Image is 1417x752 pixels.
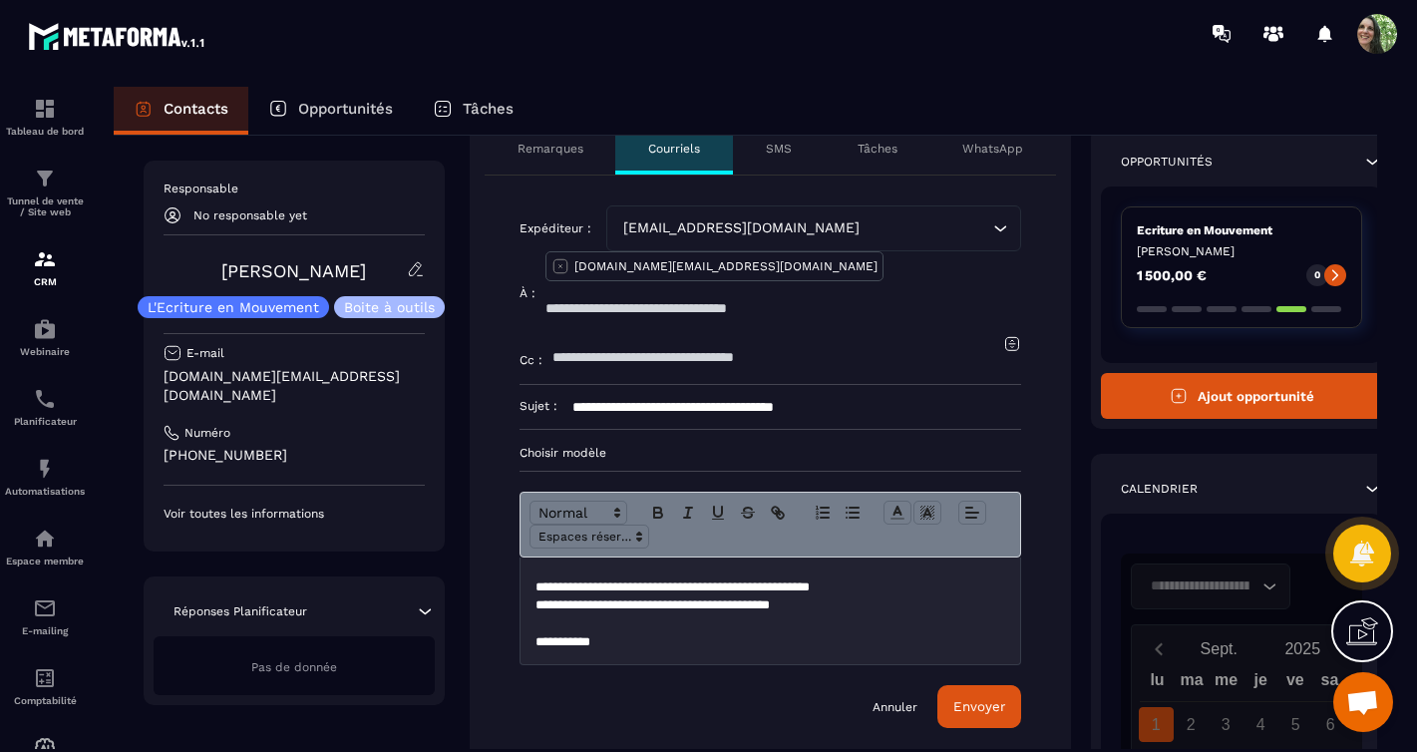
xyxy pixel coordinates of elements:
img: logo [28,18,207,54]
p: Planificateur [5,416,85,427]
p: Tâches [463,100,514,118]
p: L'Ecriture en Mouvement [148,300,319,314]
a: automationsautomationsWebinaire [5,302,85,372]
p: Tâches [858,141,897,157]
p: Tunnel de vente / Site web [5,195,85,217]
p: [DOMAIN_NAME][EMAIL_ADDRESS][DOMAIN_NAME] [164,367,425,405]
span: Pas de donnée [251,660,337,674]
p: E-mail [186,345,224,361]
span: [EMAIL_ADDRESS][DOMAIN_NAME] [619,217,865,239]
img: automations [33,527,57,551]
p: Réponses Planificateur [174,603,307,619]
p: Numéro [184,425,230,441]
p: CRM [5,276,85,287]
p: 0 [1314,268,1320,282]
a: formationformationCRM [5,232,85,302]
p: Choisir modèle [520,445,1022,461]
p: Voir toutes les informations [164,506,425,522]
a: Annuler [873,699,917,715]
img: accountant [33,666,57,690]
button: Envoyer [937,685,1021,728]
p: Opportunités [298,100,393,118]
p: Ecriture en Mouvement [1137,222,1346,238]
button: Ajout opportunité [1101,373,1382,419]
p: Cc : [520,352,542,368]
img: automations [33,317,57,341]
p: WhatsApp [962,141,1023,157]
p: Automatisations [5,486,85,497]
input: Search for option [865,217,989,239]
p: [PERSON_NAME] [1137,243,1346,259]
p: 1 500,00 € [1137,268,1207,282]
img: formation [33,167,57,190]
a: Contacts [114,87,248,135]
p: [DOMAIN_NAME][EMAIL_ADDRESS][DOMAIN_NAME] [574,258,878,274]
a: schedulerschedulerPlanificateur [5,372,85,442]
p: Responsable [164,181,425,196]
a: automationsautomationsAutomatisations [5,442,85,512]
img: scheduler [33,387,57,411]
a: automationsautomationsEspace membre [5,512,85,581]
p: Tableau de bord [5,126,85,137]
p: À : [520,285,535,301]
a: Ouvrir le chat [1333,672,1393,732]
p: Opportunités [1121,154,1213,170]
p: Webinaire [5,346,85,357]
p: Courriels [648,141,700,157]
a: Tâches [413,87,533,135]
p: E-mailing [5,625,85,636]
img: automations [33,457,57,481]
a: [PERSON_NAME] [221,260,366,281]
p: Expéditeur : [520,220,591,236]
a: formationformationTableau de bord [5,82,85,152]
img: formation [33,247,57,271]
p: Calendrier [1121,481,1198,497]
p: Contacts [164,100,228,118]
p: Comptabilité [5,695,85,706]
p: Remarques [518,141,583,157]
p: Sujet : [520,398,557,414]
a: emailemailE-mailing [5,581,85,651]
img: email [33,596,57,620]
a: accountantaccountantComptabilité [5,651,85,721]
div: di [1347,666,1382,701]
p: No responsable yet [193,208,307,222]
a: Opportunités [248,87,413,135]
p: Boite à outils [344,300,435,314]
div: Search for option [606,205,1022,251]
p: Espace membre [5,556,85,566]
p: SMS [766,141,792,157]
a: formationformationTunnel de vente / Site web [5,152,85,232]
img: formation [33,97,57,121]
p: [PHONE_NUMBER] [164,446,425,465]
